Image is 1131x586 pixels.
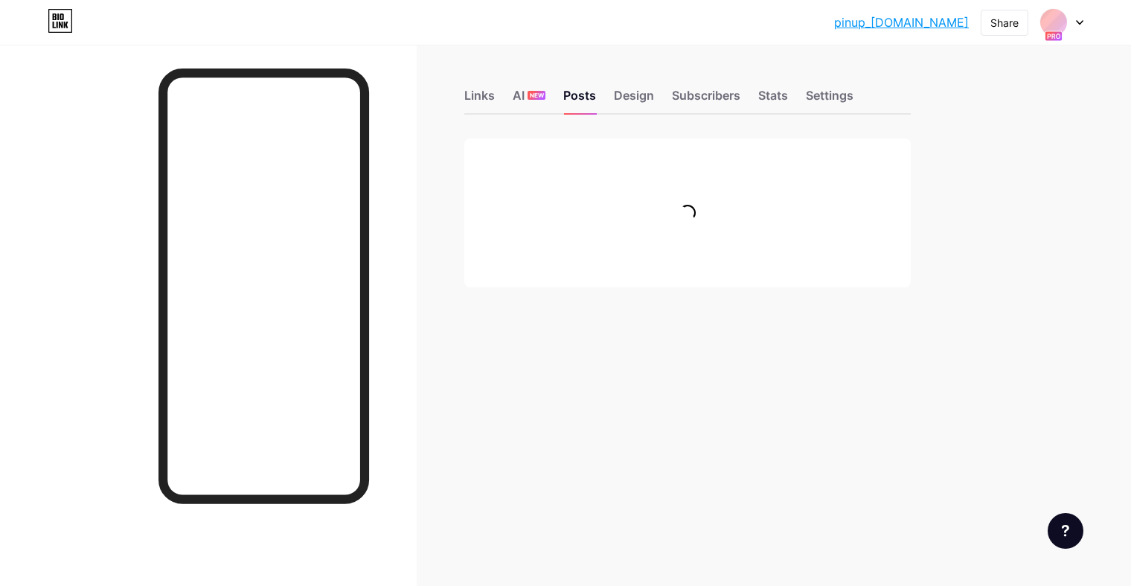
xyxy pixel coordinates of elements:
[672,86,740,113] div: Subscribers
[806,86,853,113] div: Settings
[834,13,969,31] a: pinup_[DOMAIN_NAME]
[614,86,654,113] div: Design
[990,15,1019,31] div: Share
[758,86,788,113] div: Stats
[530,91,544,100] span: NEW
[513,86,545,113] div: AI
[464,86,495,113] div: Links
[563,86,596,113] div: Posts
